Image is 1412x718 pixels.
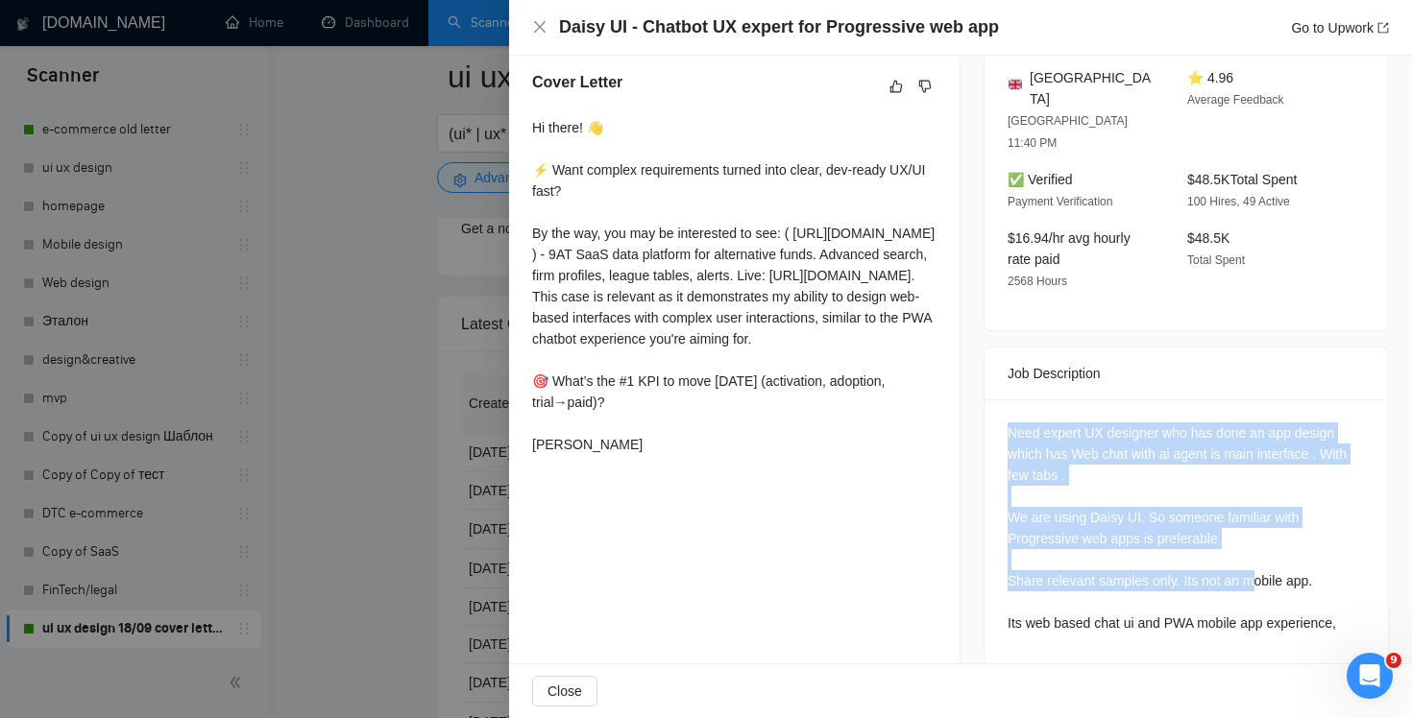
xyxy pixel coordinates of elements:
h5: Cover Letter [532,71,622,94]
span: 2568 Hours [1008,275,1067,288]
span: ⭐ 4.96 [1187,70,1233,85]
h4: Daisy UI - Chatbot UX expert for Progressive web app [559,15,999,39]
span: Payment Verification [1008,195,1112,208]
span: export [1377,22,1389,34]
span: 100 Hires, 49 Active [1187,195,1290,208]
span: [GEOGRAPHIC_DATA] [1030,67,1156,109]
span: 9 [1386,653,1401,668]
button: Close [532,676,597,706]
iframe: Intercom live chat [1347,653,1393,699]
span: Average Feedback [1187,93,1284,107]
span: dislike [918,79,932,94]
a: Go to Upworkexport [1291,20,1389,36]
span: ✅ Verified [1008,172,1073,187]
span: like [889,79,903,94]
span: Close [548,681,582,702]
div: Need expert UX designer who has done an app design which has Web chat with ai agent is main inter... [1008,422,1365,634]
button: Close [532,19,548,36]
img: 🇬🇧 [1009,78,1022,91]
div: Hi there! 👋 ⚡ Want complex requirements turned into clear, dev-ready UX/UI fast? By the way, you ... [532,117,937,455]
span: Total Spent [1187,253,1245,267]
span: $16.94/hr avg hourly rate paid [1008,230,1131,267]
span: close [532,19,548,35]
span: [GEOGRAPHIC_DATA] 11:40 PM [1008,114,1128,150]
button: like [885,75,908,98]
span: $48.5K [1187,230,1229,246]
div: Job Description [1008,347,1365,399]
button: dislike [913,75,937,98]
span: $48.5K Total Spent [1187,172,1297,187]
